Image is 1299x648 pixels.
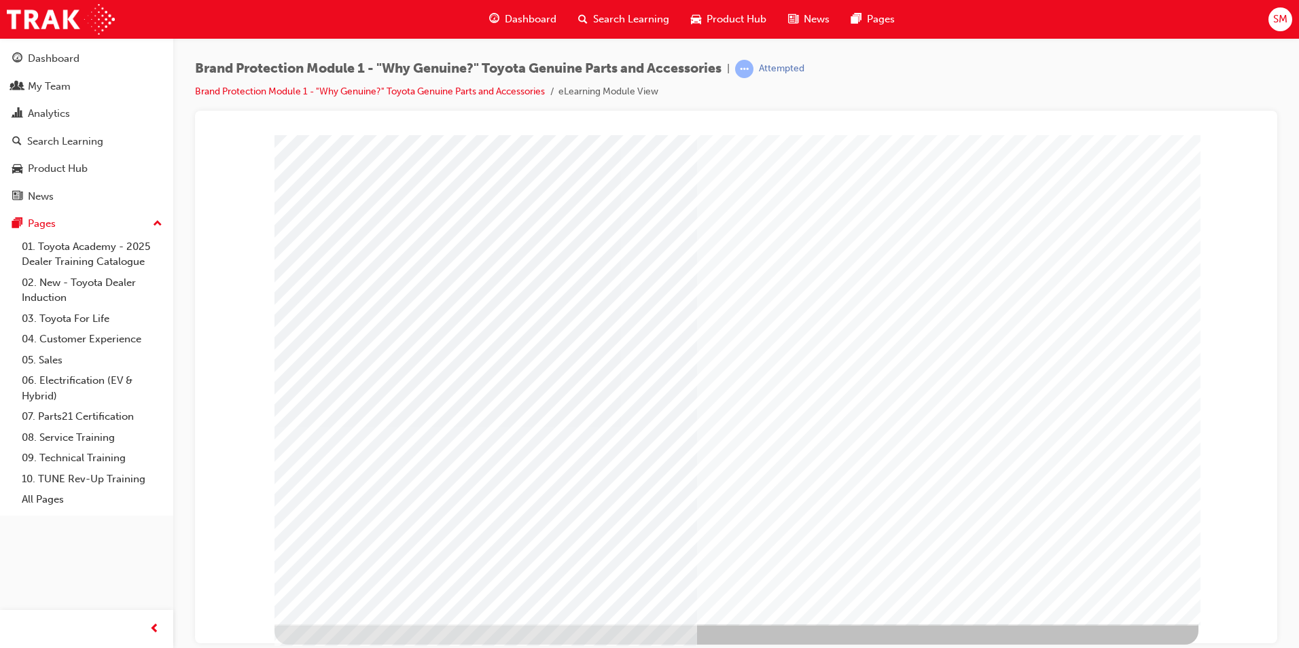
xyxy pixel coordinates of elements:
a: 08. Service Training [16,427,168,448]
div: Product Hub [28,161,88,177]
span: Pages [867,12,895,27]
a: guage-iconDashboard [478,5,567,33]
span: pages-icon [851,11,861,28]
button: Pages [5,211,168,236]
span: search-icon [12,136,22,148]
a: My Team [5,74,168,99]
div: Search Learning [27,134,103,149]
span: news-icon [12,191,22,203]
span: car-icon [12,163,22,175]
a: Search Learning [5,129,168,154]
span: prev-icon [149,621,160,638]
li: eLearning Module View [558,84,658,100]
span: Search Learning [593,12,669,27]
a: pages-iconPages [840,5,906,33]
button: SM [1268,7,1292,31]
span: | [727,61,730,77]
a: 05. Sales [16,350,168,371]
a: 07. Parts21 Certification [16,406,168,427]
div: Pages [28,216,56,232]
a: 02. New - Toyota Dealer Induction [16,272,168,308]
span: Dashboard [505,12,556,27]
a: News [5,184,168,209]
a: 06. Electrification (EV & Hybrid) [16,370,168,406]
a: Analytics [5,101,168,126]
span: SM [1273,12,1287,27]
a: 01. Toyota Academy - 2025 Dealer Training Catalogue [16,236,168,272]
span: guage-icon [489,11,499,28]
a: Dashboard [5,46,168,71]
a: All Pages [16,489,168,510]
span: car-icon [691,11,701,28]
a: 04. Customer Experience [16,329,168,350]
div: My Team [28,79,71,94]
a: 10. TUNE Rev-Up Training [16,469,168,490]
div: Attempted [759,62,804,75]
span: pages-icon [12,218,22,230]
a: 03. Toyota For Life [16,308,168,329]
span: up-icon [153,215,162,233]
span: Brand Protection Module 1 - "Why Genuine?" Toyota Genuine Parts and Accessories [195,61,722,77]
div: Analytics [28,106,70,122]
a: car-iconProduct Hub [680,5,777,33]
span: Product Hub [707,12,766,27]
span: search-icon [578,11,588,28]
div: News [28,189,54,204]
div: Dashboard [28,51,79,67]
button: DashboardMy TeamAnalyticsSearch LearningProduct HubNews [5,43,168,211]
span: news-icon [788,11,798,28]
a: news-iconNews [777,5,840,33]
span: guage-icon [12,53,22,65]
span: people-icon [12,81,22,93]
span: chart-icon [12,108,22,120]
a: Product Hub [5,156,168,181]
a: 09. Technical Training [16,448,168,469]
span: learningRecordVerb_ATTEMPT-icon [735,60,753,78]
a: Brand Protection Module 1 - "Why Genuine?" Toyota Genuine Parts and Accessories [195,86,545,97]
img: Trak [7,4,115,35]
a: search-iconSearch Learning [567,5,680,33]
span: News [804,12,830,27]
